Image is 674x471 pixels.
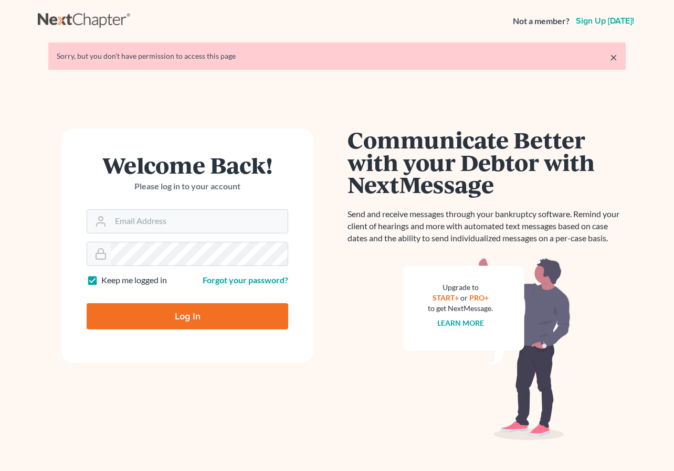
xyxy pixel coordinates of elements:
[469,293,489,302] a: PRO+
[347,129,626,196] h1: Communicate Better with your Debtor with NextMessage
[101,274,167,286] label: Keep me logged in
[87,180,288,192] p: Please log in to your account
[347,208,626,244] p: Send and receive messages through your bankruptcy software. Remind your client of hearings and mo...
[111,210,288,233] input: Email Address
[87,154,288,176] h1: Welcome Back!
[513,15,570,27] strong: Not a member?
[574,17,636,25] a: Sign up [DATE]!
[433,293,459,302] a: START+
[57,51,617,61] div: Sorry, but you don't have permission to access this page
[610,51,617,63] a: ×
[460,293,468,302] span: or
[428,282,493,293] div: Upgrade to
[87,303,288,329] input: Log In
[428,303,493,314] div: to get NextMessage.
[403,257,571,441] img: nextmessage_bg-59042aed3d76b12b5cd301f8e5b87938c9018125f34e5fa2b7a6b67550977c72.svg
[437,318,484,327] a: Learn more
[203,275,288,285] a: Forgot your password?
